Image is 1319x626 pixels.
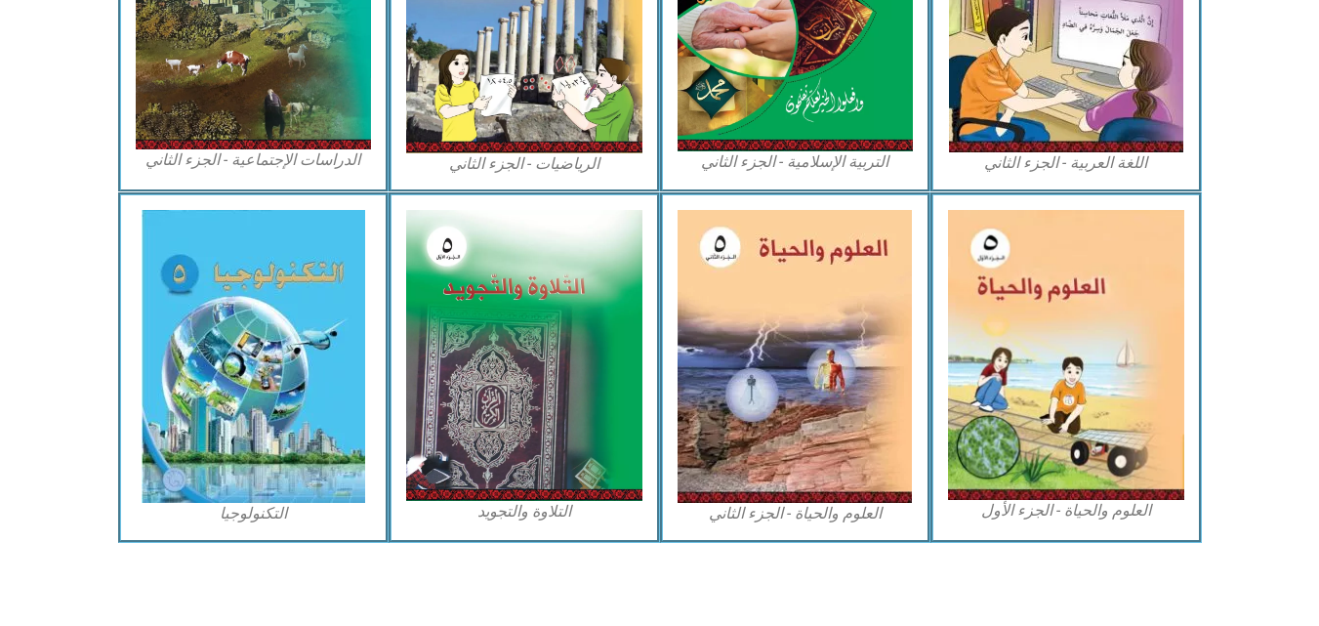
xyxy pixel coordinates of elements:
[406,501,642,522] figcaption: التلاوة والتجويد
[678,151,914,173] figcaption: التربية الإسلامية - الجزء الثاني
[136,149,372,171] figcaption: الدراسات الإجتماعية - الجزء الثاني
[136,503,372,524] figcaption: التكنولوجيا
[948,500,1184,522] figcaption: العلوم والحياة - الجزء الأول
[406,153,642,175] figcaption: الرياضيات - الجزء الثاني
[678,503,914,524] figcaption: العلوم والحياة - الجزء الثاني
[948,152,1184,174] figcaption: اللغة العربية - الجزء الثاني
